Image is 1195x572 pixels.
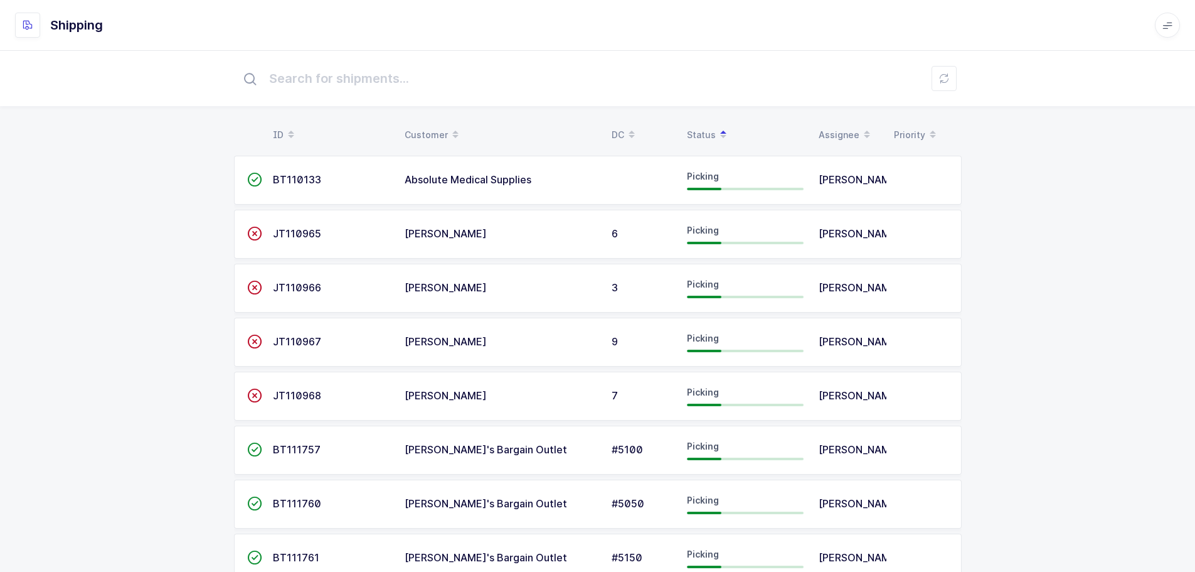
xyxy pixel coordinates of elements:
[273,335,321,348] span: JT110967
[687,333,719,343] span: Picking
[273,551,319,564] span: BT111761
[612,124,672,146] div: DC
[612,551,642,564] span: #5150
[894,124,954,146] div: Priority
[687,225,719,235] span: Picking
[247,497,262,510] span: 
[612,335,618,348] span: 9
[247,227,262,240] span: 
[405,335,487,348] span: [PERSON_NAME]
[687,124,804,146] div: Status
[819,551,901,564] span: [PERSON_NAME]
[273,124,390,146] div: ID
[819,173,901,186] span: [PERSON_NAME]
[612,227,618,240] span: 6
[273,281,321,294] span: JT110966
[405,173,531,186] span: Absolute Medical Supplies
[612,497,644,510] span: #5050
[819,124,879,146] div: Assignee
[405,443,567,456] span: [PERSON_NAME]'s Bargain Outlet
[612,389,618,402] span: 7
[273,497,321,510] span: BT111760
[687,279,719,289] span: Picking
[247,335,262,348] span: 
[819,497,901,510] span: [PERSON_NAME]
[612,281,618,294] span: 3
[819,281,901,294] span: [PERSON_NAME]
[819,389,901,402] span: [PERSON_NAME]
[273,389,321,402] span: JT110968
[687,495,719,505] span: Picking
[50,15,103,35] h1: Shipping
[405,281,487,294] span: [PERSON_NAME]
[819,443,901,456] span: [PERSON_NAME]
[687,441,719,451] span: Picking
[273,443,321,456] span: BT111757
[405,551,567,564] span: [PERSON_NAME]'s Bargain Outlet
[247,443,262,456] span: 
[247,281,262,294] span: 
[687,387,719,397] span: Picking
[247,389,262,402] span: 
[234,58,962,99] input: Search for shipments...
[405,124,597,146] div: Customer
[405,227,487,240] span: [PERSON_NAME]
[612,443,643,456] span: #5100
[273,227,321,240] span: JT110965
[247,173,262,186] span: 
[819,335,901,348] span: [PERSON_NAME]
[247,551,262,564] span: 
[687,171,719,181] span: Picking
[687,549,719,559] span: Picking
[405,389,487,402] span: [PERSON_NAME]
[819,227,901,240] span: [PERSON_NAME]
[405,497,567,510] span: [PERSON_NAME]'s Bargain Outlet
[273,173,321,186] span: BT110133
